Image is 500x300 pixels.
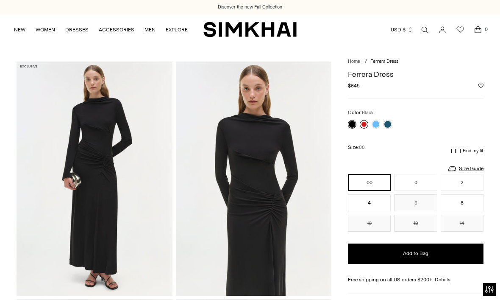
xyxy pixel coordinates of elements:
[17,62,172,295] img: Ferrera Dress
[441,174,483,191] button: 2
[447,163,483,174] a: Size Guide
[359,145,365,150] span: 00
[348,59,360,64] a: Home
[348,174,391,191] button: 00
[348,244,483,264] button: Add to Bag
[348,276,483,283] div: Free shipping on all US orders $200+
[14,20,25,39] a: NEW
[218,4,282,11] a: Discover the new Fall Collection
[416,21,433,38] a: Open search modal
[441,194,483,211] button: 8
[478,83,483,88] button: Add to Wishlist
[348,82,360,90] span: $645
[391,20,413,39] button: USD $
[403,250,428,257] span: Add to Bag
[348,194,391,211] button: 4
[144,20,156,39] a: MEN
[99,20,134,39] a: ACCESSORIES
[482,25,490,33] span: 0
[348,143,365,151] label: Size:
[435,276,450,283] a: Details
[362,110,374,115] span: Black
[394,174,437,191] button: 0
[65,20,89,39] a: DRESSES
[394,215,437,232] button: 12
[469,21,486,38] a: Open cart modal
[203,21,297,38] a: SIMKHAI
[348,109,374,117] label: Color:
[394,194,437,211] button: 6
[36,20,55,39] a: WOMEN
[166,20,188,39] a: EXPLORE
[434,21,451,38] a: Go to the account page
[7,268,85,293] iframe: Sign Up via Text for Offers
[348,70,483,78] h1: Ferrera Dress
[365,58,367,65] div: /
[176,62,332,295] img: Ferrera Dress
[348,215,391,232] button: 10
[348,58,483,65] nav: breadcrumbs
[452,21,469,38] a: Wishlist
[370,59,398,64] span: Ferrera Dress
[441,215,483,232] button: 14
